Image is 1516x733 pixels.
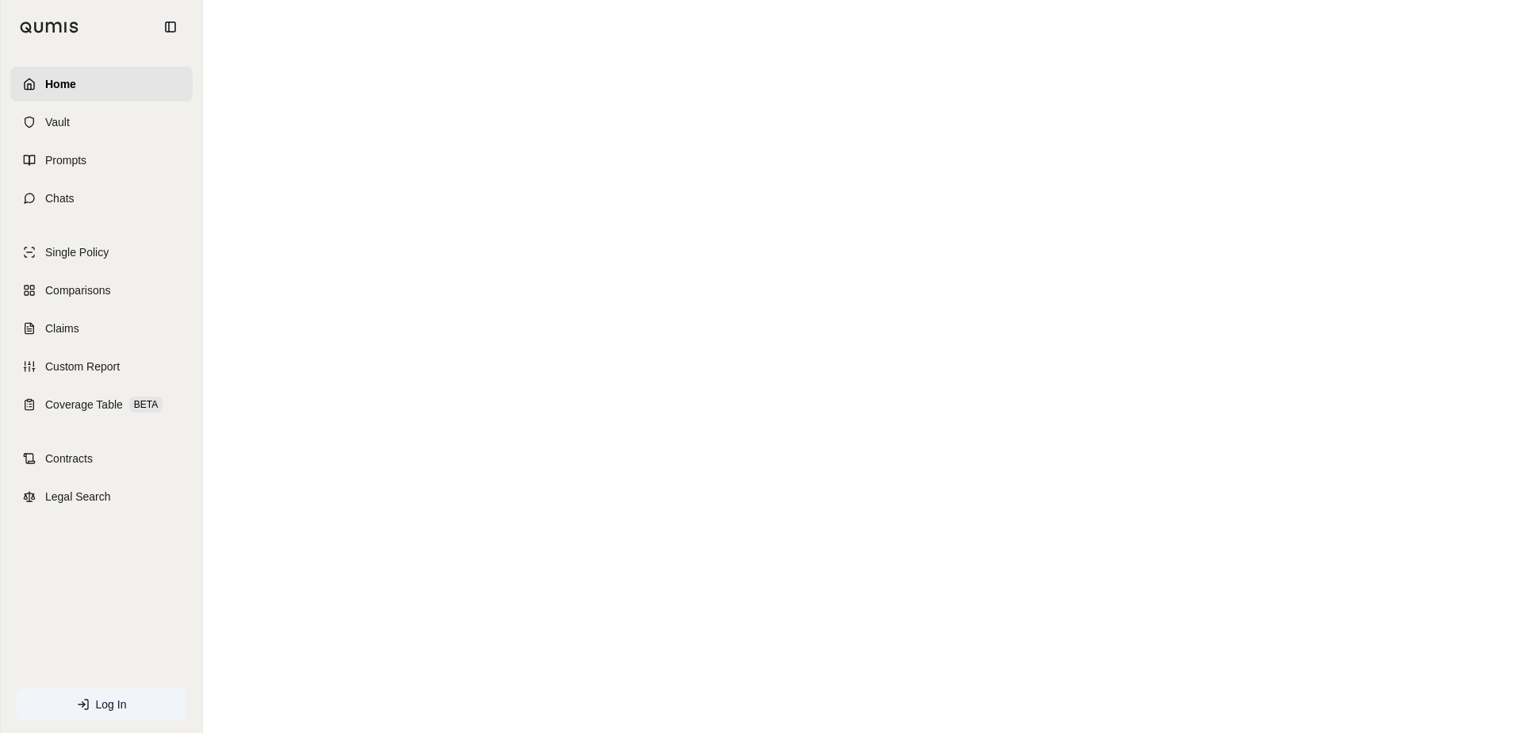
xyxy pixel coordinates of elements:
a: Legal Search [10,479,193,514]
span: BETA [129,397,163,413]
a: Custom Report [10,349,193,384]
span: Legal Search [45,489,111,505]
span: Contracts [45,451,93,466]
a: Home [10,67,193,102]
a: Vault [10,105,193,140]
a: Prompts [10,143,193,178]
span: Comparisons [45,282,110,298]
a: Claims [10,311,193,346]
img: Qumis Logo [20,21,79,33]
a: Contracts [10,441,193,476]
button: Collapse sidebar [158,14,183,40]
span: Prompts [45,152,86,168]
span: Home [45,76,76,92]
a: Comparisons [10,273,193,308]
a: Coverage TableBETA [10,387,193,422]
span: Log In [96,697,127,712]
span: Vault [45,114,70,130]
a: Single Policy [10,235,193,270]
span: Single Policy [45,244,109,260]
span: Coverage Table [45,397,123,413]
a: Chats [10,181,193,216]
span: Custom Report [45,359,120,374]
span: Claims [45,320,79,336]
a: Log In [17,689,186,720]
span: Chats [45,190,75,206]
